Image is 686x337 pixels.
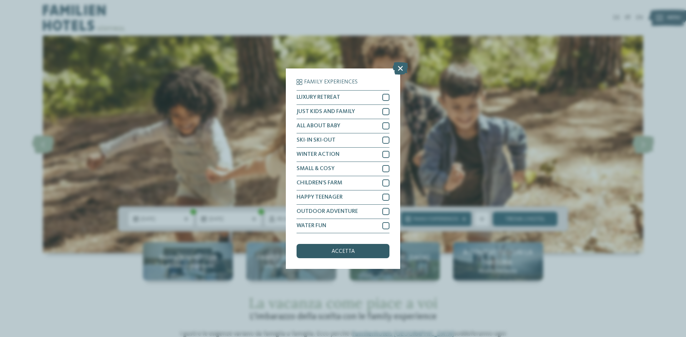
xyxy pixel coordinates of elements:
span: accetta [332,249,355,254]
span: WINTER ACTION [297,152,339,157]
span: HAPPY TEENAGER [297,194,343,200]
span: SMALL & COSY [297,166,334,172]
span: Family Experiences [304,79,358,85]
span: WATER FUN [297,223,326,229]
span: CHILDREN’S FARM [297,180,342,186]
span: ALL ABOUT BABY [297,123,340,129]
span: OUTDOOR ADVENTURE [297,209,358,214]
span: SKI-IN SKI-OUT [297,137,335,143]
span: LUXURY RETREAT [297,95,340,100]
span: JUST KIDS AND FAMILY [297,109,355,114]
